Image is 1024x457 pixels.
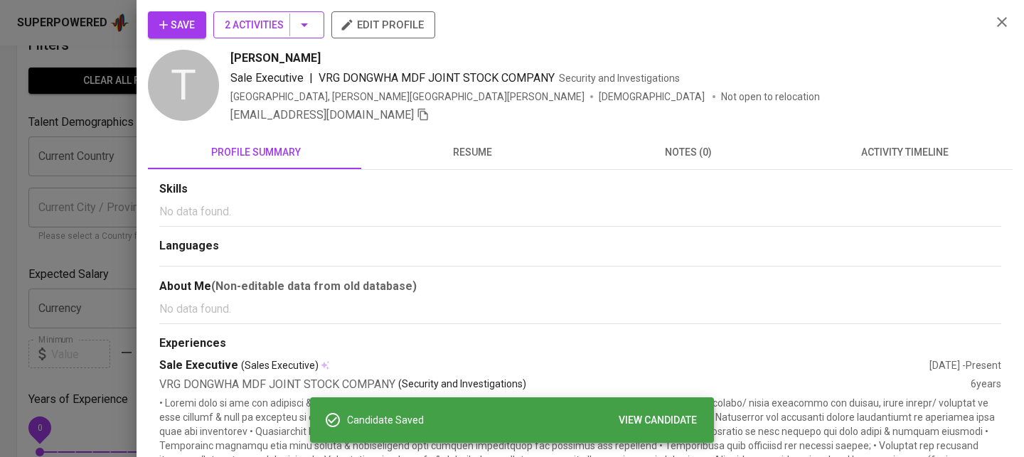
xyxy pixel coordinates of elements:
[211,279,417,293] b: (Non-editable data from old database)
[230,71,304,85] span: Sale Executive
[159,16,195,34] span: Save
[599,90,707,104] span: [DEMOGRAPHIC_DATA]
[398,377,526,393] p: (Security and Investigations)
[805,144,1004,161] span: activity timeline
[343,16,424,34] span: edit profile
[213,11,324,38] button: 2 Activities
[230,90,585,104] div: [GEOGRAPHIC_DATA], [PERSON_NAME][GEOGRAPHIC_DATA][PERSON_NAME]
[331,11,435,38] button: edit profile
[589,144,788,161] span: notes (0)
[159,278,1001,295] div: About Me
[559,72,680,84] span: Security and Investigations
[225,16,313,34] span: 2 Activities
[159,203,1001,220] p: No data found.
[148,50,219,121] div: T
[331,18,435,30] a: edit profile
[241,358,319,372] span: (Sales Executive)
[230,50,321,67] span: [PERSON_NAME]
[159,357,929,374] div: Sale Executive
[159,181,1001,198] div: Skills
[159,301,1001,318] p: No data found.
[148,11,206,38] button: Save
[309,70,313,87] span: |
[159,377,971,393] div: VRG DONGWHA MDF JOINT STOCK COMPANY
[619,412,697,429] span: VIEW CANDIDATE
[721,90,820,104] p: Not open to relocation
[971,377,1001,393] div: 6 years
[347,407,703,434] div: Candidate Saved
[230,108,414,122] span: [EMAIL_ADDRESS][DOMAIN_NAME]
[156,144,356,161] span: profile summary
[159,238,1001,254] div: Languages
[929,358,1001,372] div: [DATE] - Present
[159,335,1001,352] div: Experiences
[373,144,572,161] span: resume
[319,71,555,85] span: VRG DONGWHA MDF JOINT STOCK COMPANY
